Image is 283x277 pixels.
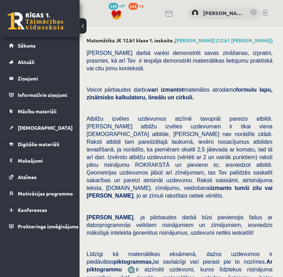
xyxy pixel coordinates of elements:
img: Anastasija Jukoviča [192,9,199,16]
legend: Ziņojumi [18,70,71,86]
b: izmanto [210,185,231,191]
a: Aktuāli [9,54,71,70]
a: Konferences [9,202,71,218]
a: 579 mP [109,3,125,8]
span: Veicot pārbaudes darbu materiālos atrodamo [87,87,273,100]
a: [DEMOGRAPHIC_DATA] [9,120,71,136]
a: Atzīmes [9,169,71,185]
span: Atzīmes [18,174,37,180]
span: Atbilžu izvēles uzdevumos atzīmē tavuprāt pareizo atbildi. [PERSON_NAME] atbilžu izvēles uzdevuma... [87,116,273,199]
span: Konferences [18,207,47,213]
a: Motivācijas programma [9,185,71,201]
span: , ja pārbaudes darbā būsi pievienojis failus ar datorprogrammās veiktiem risinājumiem un zīmējumi... [87,214,273,236]
span: 579 [109,3,118,10]
h2: Matemātika JK 12.b1 klase 1. ieskaite , [87,37,276,43]
a: Mācību materiāli [9,103,71,119]
b: vari izmantot [148,87,184,93]
a: [PERSON_NAME] [203,9,243,17]
legend: Maksājumi [18,152,71,169]
span: Sākums [18,42,36,49]
a: [PERSON_NAME] (12.b1 [PERSON_NAME]) [175,37,273,43]
span: Digitālie materiāli [18,141,59,147]
img: JfuEzvunn4EvwAAAAASUVORK5CYII= [127,266,136,274]
span: Aktuāli [18,59,35,65]
b: piktogrammas, [113,259,153,265]
span: mP [119,3,125,8]
span: Līdzīgi kā matemātikas eksāmenā, dažos uzdevumos ir piedāvātas lai savlaicīgi vari pierast pie to... [87,251,273,272]
span: xp [139,3,144,8]
span: Proktoringa izmēģinājums [18,223,79,229]
a: Informatīvie ziņojumi [9,87,71,103]
span: [PERSON_NAME] [87,214,133,220]
a: Proktoringa izmēģinājums [9,218,71,234]
legend: Informatīvie ziņojumi [18,87,71,103]
span: 674 [128,3,138,10]
span: [PERSON_NAME] darbā varēsi demonstrēt savas zināšanas, izpratni, prasmes, kā arī Tev ir iespēja d... [87,50,273,71]
a: Rīgas 1. Tālmācības vidusskola [8,12,64,30]
span: [DEMOGRAPHIC_DATA] [18,125,73,131]
span: Motivācijas programma [18,190,73,197]
a: Ziņojumi [9,70,71,86]
span: Mācību materiāli [18,108,57,114]
a: Digitālie materiāli [9,136,71,152]
a: 674 xp [128,3,147,8]
a: Maksājumi [9,152,71,169]
a: Sākums [9,37,71,54]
